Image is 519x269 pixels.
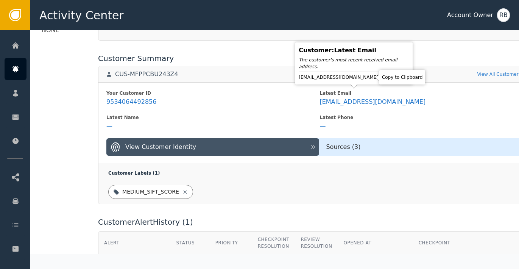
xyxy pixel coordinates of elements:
div: MEDIUM_SIFT_SCORE [122,188,179,196]
th: Alert [98,231,171,255]
div: Account Owner [447,11,493,20]
div: Latest Name [106,114,320,121]
div: The customer's most recent received email address. [299,56,409,70]
span: Customer Labels ( 1 ) [108,170,160,176]
div: Copy to Clipboard [381,72,423,83]
div: 9534064492856 [106,98,156,106]
div: View Customer Identity [125,142,196,152]
div: CUS-MFPPCBU243Z4 [115,70,178,78]
div: Your Customer ID [106,90,320,97]
th: Priority [210,231,252,255]
div: — [320,122,326,130]
th: Review Resolution [295,231,338,255]
th: Checkpoint [413,231,499,255]
div: [EMAIL_ADDRESS][DOMAIN_NAME] [299,74,409,81]
button: RB [497,8,510,22]
div: [EMAIL_ADDRESS][DOMAIN_NAME] [320,98,425,106]
div: Customer : Latest Email [299,46,409,55]
th: Opened At [338,231,413,255]
th: Status [171,231,210,255]
th: Checkpoint Resolution [252,231,295,255]
div: NONE [42,26,59,35]
span: Activity Center [39,7,124,24]
div: — [106,122,112,130]
button: View Customer Identity [106,138,319,156]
